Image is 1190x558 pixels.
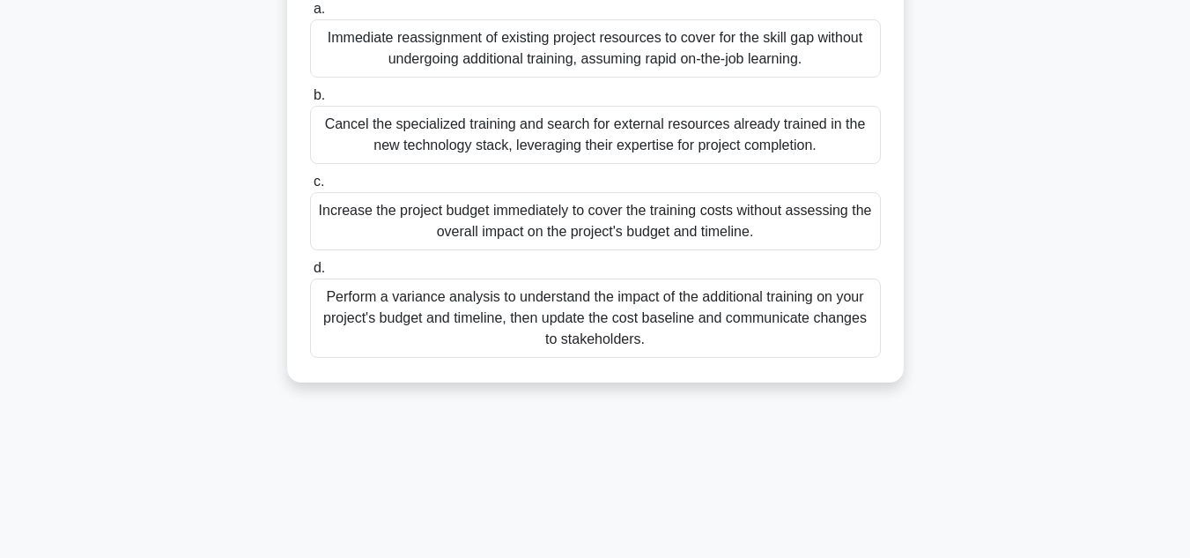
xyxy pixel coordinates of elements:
[310,19,881,78] div: Immediate reassignment of existing project resources to cover for the skill gap without undergoin...
[310,106,881,164] div: Cancel the specialized training and search for external resources already trained in the new tech...
[314,87,325,102] span: b.
[314,174,324,189] span: c.
[310,279,881,358] div: Perform a variance analysis to understand the impact of the additional training on your project's...
[314,260,325,275] span: d.
[310,192,881,250] div: Increase the project budget immediately to cover the training costs without assessing the overall...
[314,1,325,16] span: a.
